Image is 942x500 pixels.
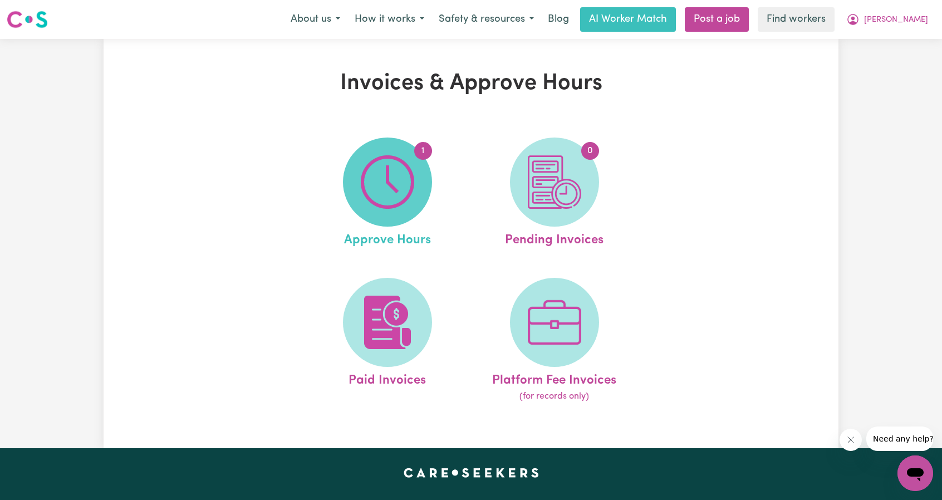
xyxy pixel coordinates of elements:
[519,390,589,403] span: (for records only)
[404,468,539,477] a: Careseekers home page
[685,7,749,32] a: Post a job
[233,70,709,97] h1: Invoices & Approve Hours
[474,138,635,250] a: Pending Invoices
[866,427,933,451] iframe: Message from company
[758,7,835,32] a: Find workers
[581,142,599,160] span: 0
[349,367,426,390] span: Paid Invoices
[414,142,432,160] span: 1
[307,278,468,404] a: Paid Invoices
[307,138,468,250] a: Approve Hours
[580,7,676,32] a: AI Worker Match
[864,14,928,26] span: [PERSON_NAME]
[492,367,616,390] span: Platform Fee Invoices
[347,8,431,31] button: How it works
[541,7,576,32] a: Blog
[431,8,541,31] button: Safety & resources
[839,8,935,31] button: My Account
[840,429,862,451] iframe: Close message
[7,7,48,32] a: Careseekers logo
[7,8,67,17] span: Need any help?
[897,455,933,491] iframe: Button to launch messaging window
[474,278,635,404] a: Platform Fee Invoices(for records only)
[344,227,431,250] span: Approve Hours
[7,9,48,30] img: Careseekers logo
[283,8,347,31] button: About us
[505,227,604,250] span: Pending Invoices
